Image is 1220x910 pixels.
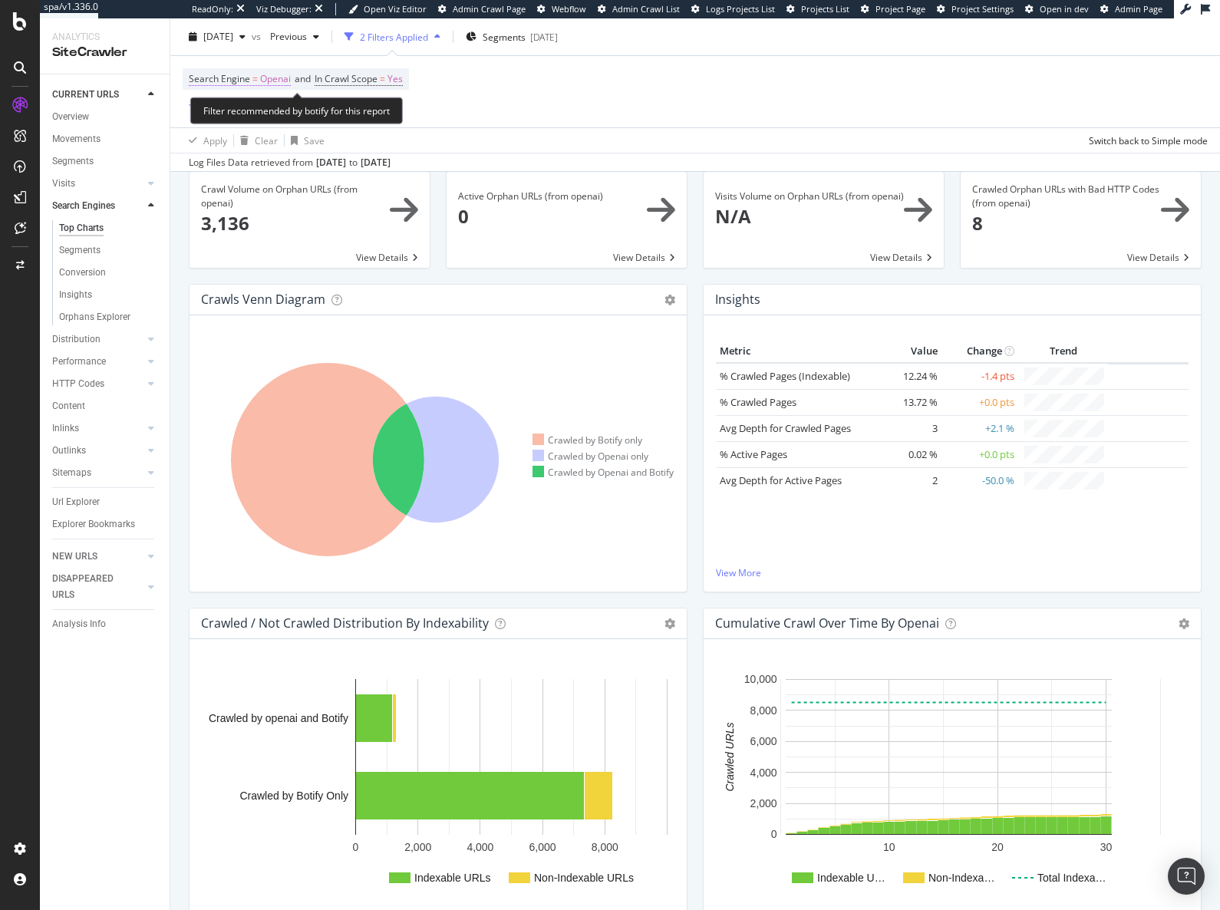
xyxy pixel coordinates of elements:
[883,841,895,853] text: 10
[460,25,564,49] button: Segments[DATE]
[715,613,939,634] h4: Cumulative Crawl Over Time by openai
[720,395,796,409] a: % Crawled Pages
[52,331,143,348] a: Distribution
[52,420,143,437] a: Inlinks
[720,473,842,487] a: Avg Depth for Active Pages
[52,398,159,414] a: Content
[295,72,311,85] span: and
[52,131,159,147] a: Movements
[189,72,250,85] span: Search Engine
[52,549,97,565] div: NEW URLS
[256,3,312,15] div: Viz Debugger:
[255,134,278,147] div: Clear
[52,465,91,481] div: Sitemaps
[52,616,159,632] a: Analysis Info
[264,25,325,49] button: Previous
[52,198,143,214] a: Search Engines
[1083,128,1208,153] button: Switch back to Simple mode
[285,128,325,153] button: Save
[348,3,427,15] a: Open Viz Editor
[52,516,159,532] a: Explorer Bookmarks
[1115,3,1162,15] span: Admin Page
[786,3,849,15] a: Projects List
[817,872,885,884] text: Indexable U…
[880,389,941,415] td: 13.72 %
[59,220,159,236] a: Top Charts
[951,3,1014,15] span: Project Settings
[192,3,233,15] div: ReadOnly:
[404,841,431,853] text: 2,000
[59,309,130,325] div: Orphans Explorer
[861,3,925,15] a: Project Page
[941,415,1018,441] td: +2.1 %
[203,134,227,147] div: Apply
[1100,841,1113,853] text: 30
[380,72,385,85] span: =
[209,712,348,724] text: Crawled by openai and Botify
[880,467,941,493] td: 2
[438,3,526,15] a: Admin Crawl Page
[52,176,75,192] div: Visits
[52,494,100,510] div: Url Explorer
[706,3,775,15] span: Logs Projects List
[453,3,526,15] span: Admin Crawl Page
[664,618,675,629] i: Options
[598,3,680,15] a: Admin Crawl List
[750,767,777,779] text: 4,000
[1040,3,1089,15] span: Open in dev
[664,295,675,305] i: Options
[59,242,101,259] div: Segments
[552,3,586,15] span: Webflow
[52,420,79,437] div: Inlinks
[720,447,787,461] a: % Active Pages
[260,68,291,90] span: Openai
[533,466,674,479] div: Crawled by Openai and Botify
[937,3,1014,15] a: Project Settings
[364,3,427,15] span: Open Viz Editor
[880,415,941,441] td: 3
[52,443,143,459] a: Outlinks
[52,494,159,510] a: Url Explorer
[533,450,648,463] div: Crawled by Openai only
[715,289,760,310] h4: Insights
[483,30,526,43] span: Segments
[52,465,143,481] a: Sitemaps
[52,109,159,125] a: Overview
[941,363,1018,389] td: -1.4 pts
[338,25,447,49] button: 2 Filters Applied
[52,443,86,459] div: Outlinks
[52,153,159,170] a: Segments
[59,220,104,236] div: Top Charts
[880,363,941,389] td: 12.24 %
[59,242,159,259] a: Segments
[750,797,777,809] text: 2,000
[801,3,849,15] span: Projects List
[315,72,378,85] span: In Crawl Scope
[183,25,252,49] button: [DATE]
[59,287,92,303] div: Insights
[744,674,777,686] text: 10,000
[716,566,1189,579] a: View More
[612,3,680,15] span: Admin Crawl List
[252,72,258,85] span: =
[592,841,618,853] text: 8,000
[52,44,157,61] div: SiteCrawler
[771,829,777,841] text: 0
[387,68,403,90] span: Yes
[530,30,558,43] div: [DATE]
[189,156,391,170] div: Log Files Data retrieved from to
[880,441,941,467] td: 0.02 %
[52,376,104,392] div: HTTP Codes
[691,3,775,15] a: Logs Projects List
[750,704,777,717] text: 8,000
[716,340,880,363] th: Metric
[52,354,143,370] a: Performance
[1037,872,1106,884] text: Total Indexa…
[239,790,348,802] text: Crawled by Botify Only
[720,369,850,383] a: % Crawled Pages (Indexable)
[353,841,359,853] text: 0
[875,3,925,15] span: Project Page
[52,376,143,392] a: HTTP Codes
[52,109,89,125] div: Overview
[52,516,135,532] div: Explorer Bookmarks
